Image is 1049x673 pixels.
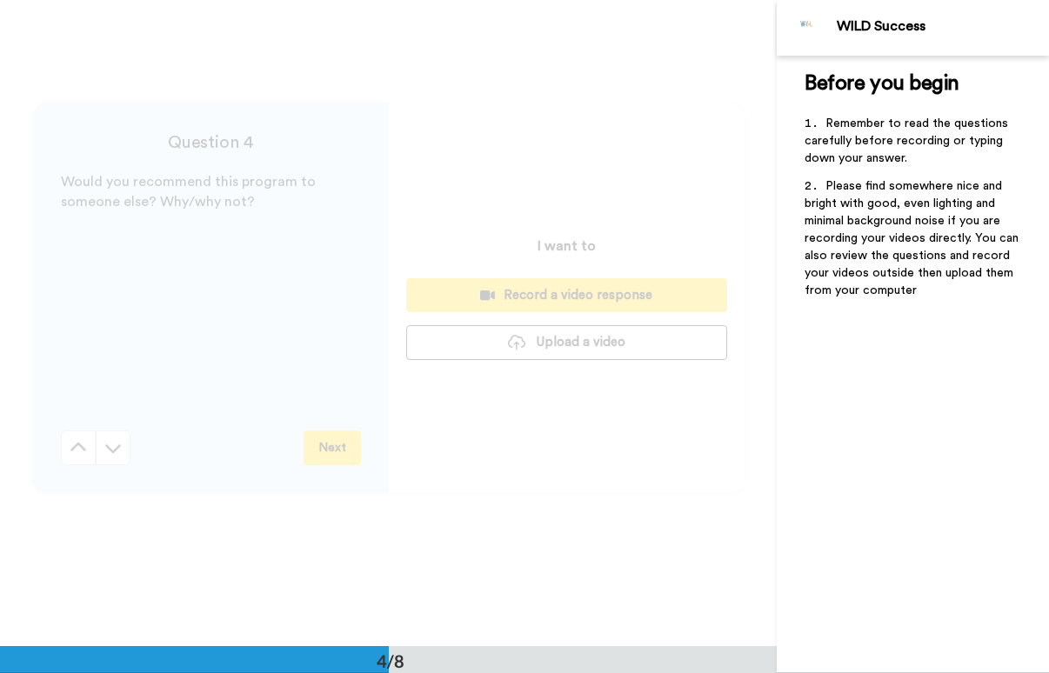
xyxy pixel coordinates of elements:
span: Remember to read the questions carefully before recording or typing down your answer. [805,117,1012,164]
button: Upload a video [406,325,727,359]
span: Would you recommend this program to someone else? Why/why not? [61,175,319,209]
img: Profile Image [786,7,828,49]
h4: Question 4 [61,130,361,155]
span: Before you begin [805,73,959,94]
span: Please find somewhere nice and bright with good, even lighting and minimal background noise if yo... [805,180,1022,297]
button: Record a video response [406,278,727,312]
div: 4/8 [349,649,432,673]
p: I want to [538,236,596,257]
div: WILD Success [837,18,1048,35]
button: Next [304,430,361,465]
div: Record a video response [420,286,713,304]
